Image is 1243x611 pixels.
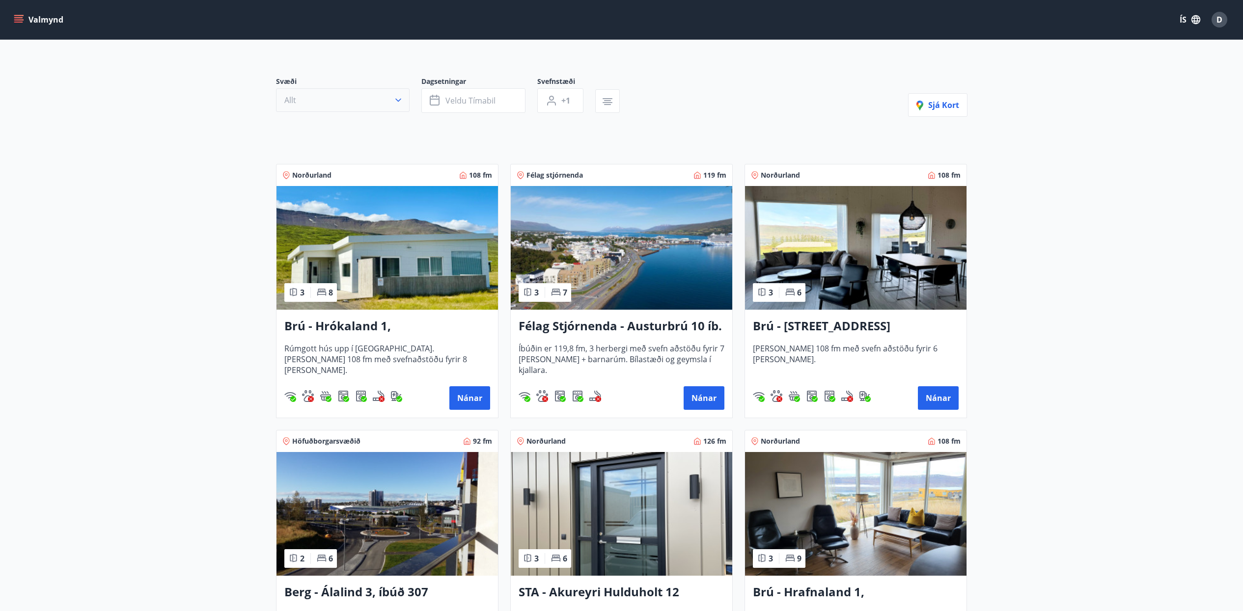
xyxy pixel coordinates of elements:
span: 6 [797,287,801,298]
span: Dagsetningar [421,77,537,88]
button: ÍS [1174,11,1206,28]
div: Reykingar / Vape [589,390,601,402]
div: Þurrkari [572,390,583,402]
img: pxcaIm5dSOV3FS4whs1soiYWTwFQvksT25a9J10C.svg [302,390,314,402]
img: HJRyFFsYp6qjeUYhR4dAD8CaCEsnIFYZ05miwXoh.svg [284,390,296,402]
div: Þurrkari [355,390,367,402]
span: 3 [534,287,539,298]
span: Rúmgott hús upp í [GEOGRAPHIC_DATA]. [PERSON_NAME] 108 fm með svefnaðstöðu fyrir 8 [PERSON_NAME]. [284,343,490,375]
span: Norðurland [761,436,800,446]
h3: Félag Stjórnenda - Austurbrú 10 íb. 201 [519,318,724,335]
img: Paella dish [511,452,732,576]
img: nH7E6Gw2rvWFb8XaSdRp44dhkQaj4PJkOoRYItBQ.svg [390,390,402,402]
img: HJRyFFsYp6qjeUYhR4dAD8CaCEsnIFYZ05miwXoh.svg [753,390,765,402]
img: QNIUl6Cv9L9rHgMXwuzGLuiJOj7RKqxk9mBFPqjq.svg [373,390,385,402]
span: [PERSON_NAME] 108 fm með svefn aðstöðu fyrir 6 [PERSON_NAME]. [753,343,959,375]
img: hddCLTAnxqFUMr1fxmbGG8zWilo2syolR0f9UjPn.svg [824,390,835,402]
span: D [1216,14,1222,25]
span: 2 [300,553,304,564]
div: Þráðlaust net [519,390,530,402]
div: Hleðslustöð fyrir rafbíla [859,390,871,402]
div: Þvottavél [554,390,566,402]
img: pxcaIm5dSOV3FS4whs1soiYWTwFQvksT25a9J10C.svg [536,390,548,402]
img: Paella dish [276,452,498,576]
div: Reykingar / Vape [373,390,385,402]
img: QNIUl6Cv9L9rHgMXwuzGLuiJOj7RKqxk9mBFPqjq.svg [589,390,601,402]
img: HJRyFFsYp6qjeUYhR4dAD8CaCEsnIFYZ05miwXoh.svg [519,390,530,402]
span: Norðurland [761,170,800,180]
div: Þvottavél [337,390,349,402]
button: Nánar [918,386,959,410]
div: Þurrkari [824,390,835,402]
img: Paella dish [745,452,967,576]
img: Paella dish [511,186,732,310]
div: Þvottavél [806,390,818,402]
span: 3 [300,287,304,298]
button: Veldu tímabil [421,88,525,113]
div: Gæludýr [536,390,548,402]
span: 9 [797,553,801,564]
span: 126 fm [703,436,726,446]
span: Svefnstæði [537,77,595,88]
h3: Brú - Hrafnaland 1, [GEOGRAPHIC_DATA] (gæludýr velkomin) [753,584,959,601]
div: Gæludýr [302,390,314,402]
span: 108 fm [469,170,492,180]
button: menu [12,11,67,28]
span: 3 [534,553,539,564]
img: Paella dish [745,186,967,310]
div: Hleðslustöð fyrir rafbíla [390,390,402,402]
h3: STA - Akureyri Hulduholt 12 [519,584,724,601]
img: hddCLTAnxqFUMr1fxmbGG8zWilo2syolR0f9UjPn.svg [355,390,367,402]
img: QNIUl6Cv9L9rHgMXwuzGLuiJOj7RKqxk9mBFPqjq.svg [841,390,853,402]
h3: Brú - Hrókaland 1, [GEOGRAPHIC_DATA] [284,318,490,335]
span: Svæði [276,77,421,88]
button: Allt [276,88,410,112]
span: 8 [329,287,333,298]
span: 6 [329,553,333,564]
img: Paella dish [276,186,498,310]
button: Sjá kort [908,93,967,117]
button: +1 [537,88,583,113]
img: nH7E6Gw2rvWFb8XaSdRp44dhkQaj4PJkOoRYItBQ.svg [859,390,871,402]
span: Íbúðin er 119,8 fm, 3 herbergi með svefn aðstöðu fyrir 7 [PERSON_NAME] + barnarúm. Bílastæði og g... [519,343,724,375]
img: Dl16BY4EX9PAW649lg1C3oBuIaAsR6QVDQBO2cTm.svg [337,390,349,402]
span: Félag stjórnenda [526,170,583,180]
div: Þráðlaust net [284,390,296,402]
div: Þráðlaust net [753,390,765,402]
img: h89QDIuHlAdpqTriuIvuEWkTH976fOgBEOOeu1mi.svg [320,390,331,402]
img: hddCLTAnxqFUMr1fxmbGG8zWilo2syolR0f9UjPn.svg [572,390,583,402]
button: D [1208,8,1231,31]
button: Nánar [449,386,490,410]
span: 6 [563,553,567,564]
img: Dl16BY4EX9PAW649lg1C3oBuIaAsR6QVDQBO2cTm.svg [806,390,818,402]
div: Gæludýr [771,390,782,402]
span: Höfuðborgarsvæðið [292,436,360,446]
span: 108 fm [938,170,961,180]
img: Dl16BY4EX9PAW649lg1C3oBuIaAsR6QVDQBO2cTm.svg [554,390,566,402]
span: Norðurland [292,170,331,180]
div: Reykingar / Vape [841,390,853,402]
span: Allt [284,95,296,106]
div: Heitur pottur [788,390,800,402]
span: 92 fm [473,436,492,446]
img: h89QDIuHlAdpqTriuIvuEWkTH976fOgBEOOeu1mi.svg [788,390,800,402]
span: 119 fm [703,170,726,180]
button: Nánar [684,386,724,410]
span: 7 [563,287,567,298]
h3: Brú - [STREET_ADDRESS] [753,318,959,335]
h3: Berg - Álalind 3, íbúð 307 [284,584,490,601]
img: pxcaIm5dSOV3FS4whs1soiYWTwFQvksT25a9J10C.svg [771,390,782,402]
div: Heitur pottur [320,390,331,402]
span: 3 [769,287,773,298]
span: 108 fm [938,436,961,446]
span: 3 [769,553,773,564]
span: Sjá kort [916,100,959,110]
span: Veldu tímabil [445,95,496,106]
span: +1 [561,95,570,106]
span: Norðurland [526,436,566,446]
